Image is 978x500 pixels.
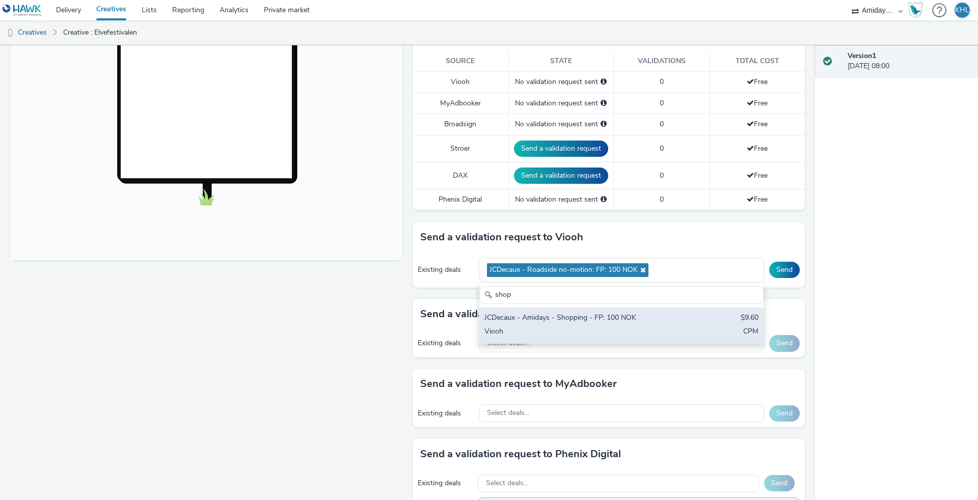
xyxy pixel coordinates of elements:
[764,475,795,491] button: Send
[743,326,758,338] div: CPM
[908,2,923,18] img: Hawk Academy
[418,408,474,419] div: Existing deals
[148,32,244,203] img: Advertisement preview
[514,77,608,87] div: No validation request sent
[908,2,927,18] a: Hawk Academy
[601,98,607,108] div: Please select a deal below and click on Send to send a validation request to MyAdbooker.
[420,307,604,322] h3: Send a validation request to Broadsign
[3,4,42,17] img: undefined Logo
[420,230,583,245] h3: Send a validation request to Viooh
[413,114,508,135] td: Broadsign
[848,51,876,61] strong: Version 1
[490,266,638,274] span: JCDecaux - Roadside no-motion: FP: 100 NOK
[660,144,664,153] span: 0
[514,168,608,184] button: Send a validation request
[420,376,617,392] h3: Send a validation request to MyAdbooker
[418,265,474,275] div: Existing deals
[514,98,608,108] div: No validation request sent
[601,195,607,205] div: Please select a deal below and click on Send to send a validation request to Phenix Digital.
[487,339,529,348] span: Select deals...
[479,286,764,304] input: Search......
[660,98,664,108] span: 0
[747,144,768,153] span: Free
[848,51,970,72] div: [DATE] 08:00
[710,51,805,72] th: Total cost
[58,20,142,45] a: Creative : Elvefestivalen
[769,262,800,278] button: Send
[747,195,768,204] span: Free
[484,326,665,338] div: Viooh
[601,119,607,129] div: Please select a deal below and click on Send to send a validation request to Broadsign.
[660,77,664,87] span: 0
[514,141,608,157] button: Send a validation request
[413,93,508,114] td: MyAdbooker
[955,3,969,18] div: KHL
[660,195,664,204] span: 0
[413,189,508,210] td: Phenix Digital
[484,313,665,324] div: JCDecaux - Amidays - Shopping - FP: 100 NOK
[514,195,608,205] div: No validation request sent
[418,478,473,488] div: Existing deals
[508,51,613,72] th: State
[660,171,664,180] span: 0
[420,447,621,462] h3: Send a validation request to Phenix Digital
[487,409,529,418] span: Select deals...
[486,479,528,488] span: Select deals...
[413,162,508,189] td: DAX
[660,119,664,129] span: 0
[741,313,758,324] div: $9.60
[418,338,474,348] div: Existing deals
[413,72,508,93] td: Viooh
[601,77,607,87] div: Please select a deal below and click on Send to send a validation request to Viooh.
[5,28,15,38] img: dooh
[747,98,768,108] span: Free
[413,135,508,162] td: Stroer
[514,119,608,129] div: No validation request sent
[613,51,710,72] th: Validations
[769,335,800,351] button: Send
[747,119,768,129] span: Free
[769,405,800,422] button: Send
[747,77,768,87] span: Free
[413,51,508,72] th: Source
[747,171,768,180] span: Free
